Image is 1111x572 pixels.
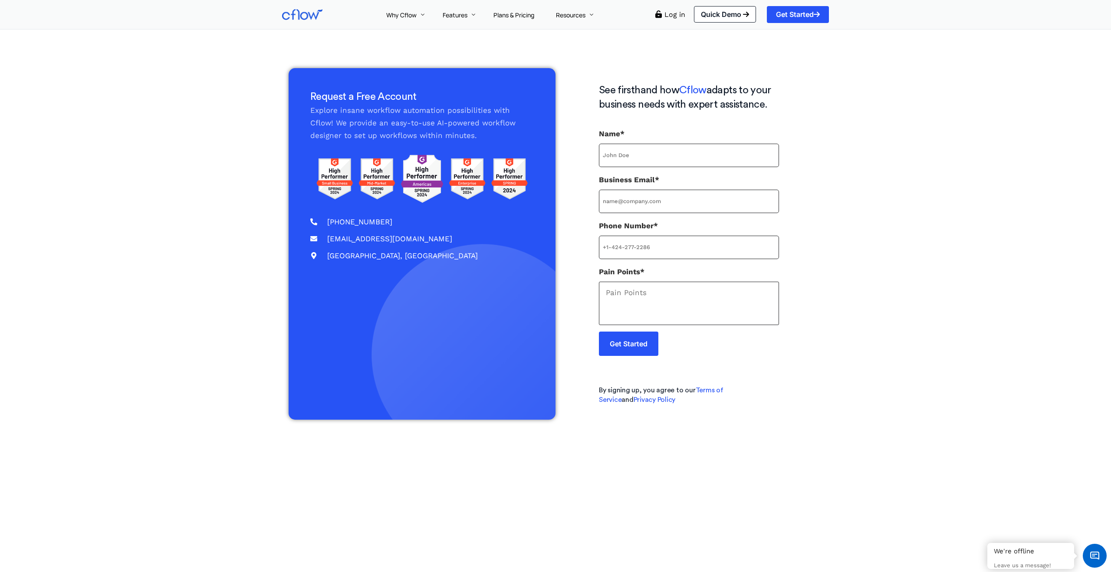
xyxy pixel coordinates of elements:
[310,92,417,102] span: Request a Free Account
[599,236,779,259] input: Phone Number*
[443,11,467,19] span: Features
[599,266,779,325] label: Pain Points*
[599,128,779,370] form: Contact form
[994,547,1068,556] div: We're offline
[386,11,417,19] span: Why Cflow
[599,282,779,325] textarea: Pain Points*
[310,151,534,207] img: g2 reviews
[599,387,723,403] a: Terms of Service
[599,128,779,167] label: Name*
[325,250,478,262] span: [GEOGRAPHIC_DATA], [GEOGRAPHIC_DATA]
[325,233,452,245] span: [EMAIL_ADDRESS][DOMAIN_NAME]
[493,11,534,19] span: Plans & Pricing
[599,220,779,259] label: Phone Number*
[634,396,676,403] a: Privacy Policy
[599,83,779,112] h3: See firsthand how adapts to your business needs with expert assistance.
[664,10,685,19] a: Log in
[310,90,534,142] div: Explore insane workflow automation possibilities with Cflow! We provide an easy-to-use AI-powered...
[556,11,585,19] span: Resources
[599,190,779,213] input: Business Email*
[694,6,756,23] a: Quick Demo
[599,174,779,213] label: Business Email*
[1083,544,1107,568] span: Chat Widget
[599,385,779,405] h5: By signing up, you agree to our and
[767,6,829,23] a: Get Started
[282,9,322,20] img: Cflow
[325,216,392,228] span: [PHONE_NUMBER]
[994,562,1068,569] p: Leave us a message!
[599,144,779,167] input: Name*
[776,11,820,18] span: Get Started
[679,85,707,95] span: Cflow
[599,332,658,356] input: Get Started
